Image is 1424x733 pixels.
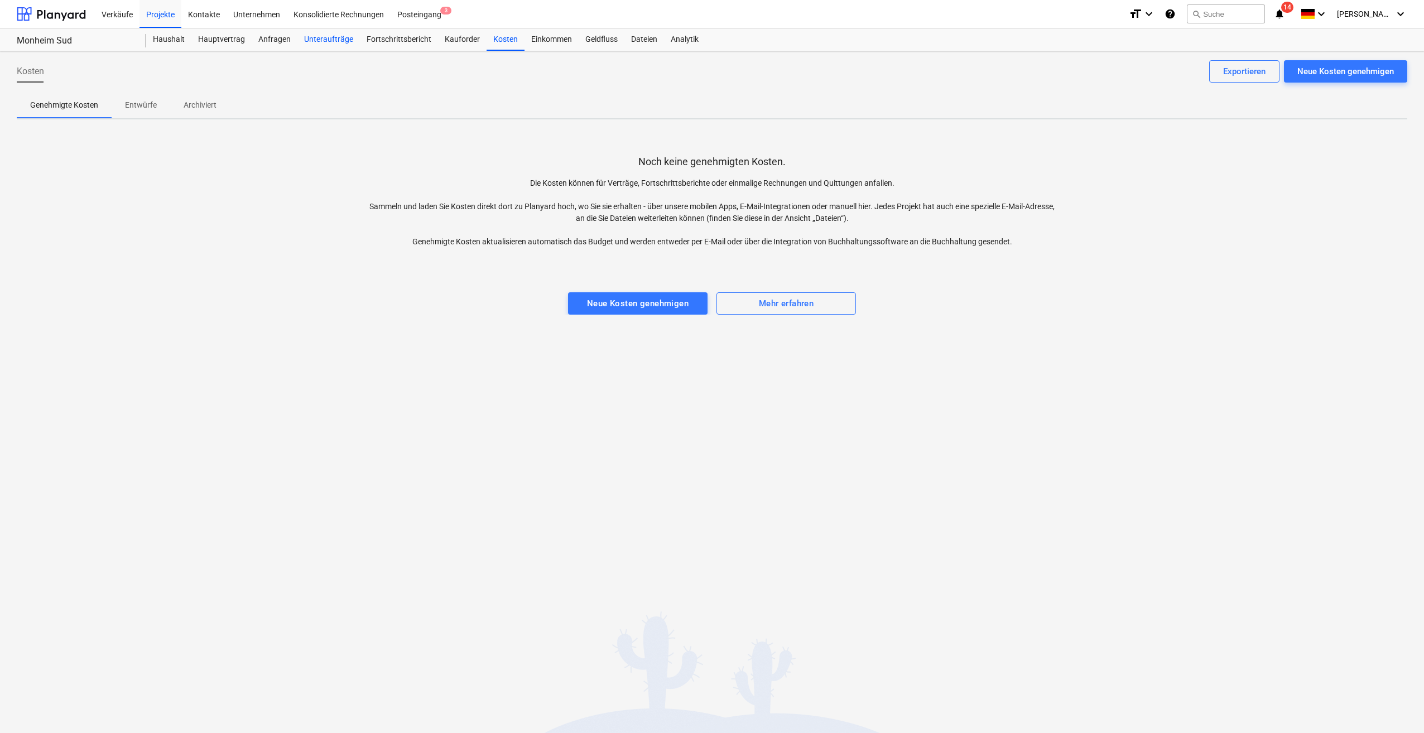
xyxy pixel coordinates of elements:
[1165,7,1176,21] i: Wissensbasis
[252,28,297,51] a: Anfragen
[759,296,814,311] div: Mehr erfahren
[579,28,624,51] a: Geldfluss
[17,35,133,47] div: Monheim Sud
[297,28,360,51] a: Unteraufträge
[438,28,487,51] a: Kauforder
[1142,7,1156,21] i: keyboard_arrow_down
[716,292,856,315] button: Mehr erfahren
[360,28,438,51] a: Fortschrittsbericht
[1315,7,1328,21] i: keyboard_arrow_down
[525,28,579,51] a: Einkommen
[146,28,191,51] a: Haushalt
[664,28,705,51] a: Analytik
[1192,9,1201,18] span: search
[638,155,786,168] p: Noch keine genehmigten Kosten.
[17,65,44,78] span: Kosten
[1368,679,1424,733] div: Chat-Widget
[1337,9,1393,18] span: [PERSON_NAME]
[1394,7,1407,21] i: keyboard_arrow_down
[1284,60,1407,83] button: Neue Kosten genehmigen
[1297,64,1394,79] div: Neue Kosten genehmigen
[125,99,157,111] p: Entwürfe
[440,7,451,15] span: 3
[1129,7,1142,21] i: format_size
[487,28,525,51] a: Kosten
[587,296,689,311] div: Neue Kosten genehmigen
[30,99,98,111] p: Genehmigte Kosten
[1223,64,1266,79] div: Exportieren
[1274,7,1285,21] i: notifications
[1368,679,1424,733] iframe: Chat Widget
[364,177,1060,248] p: Die Kosten können für Verträge, Fortschrittsberichte oder einmalige Rechnungen und Quittungen anf...
[624,28,664,51] a: Dateien
[184,99,217,111] p: Archiviert
[568,292,708,315] button: Neue Kosten genehmigen
[1209,60,1279,83] button: Exportieren
[1281,2,1293,13] span: 14
[1187,4,1265,23] button: Suche
[191,28,252,51] a: Hauptvertrag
